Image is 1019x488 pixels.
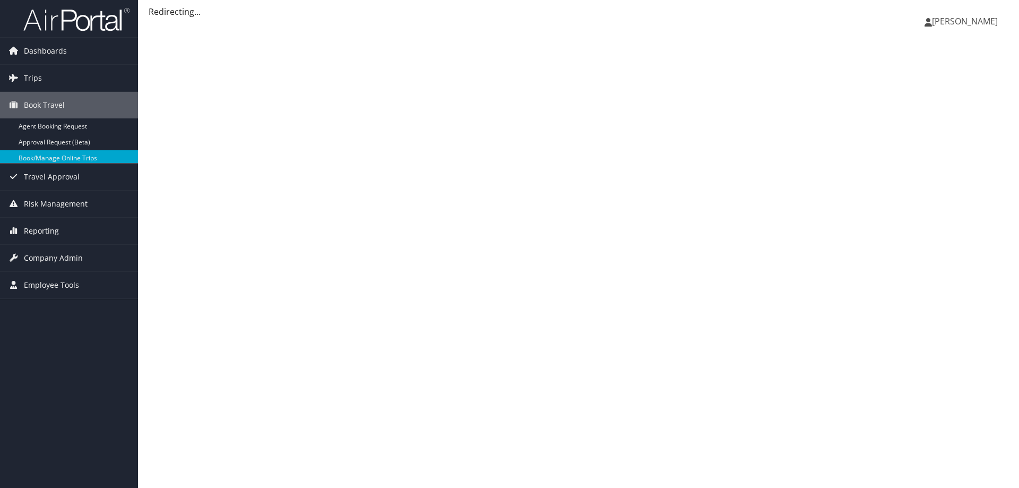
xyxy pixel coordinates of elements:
[24,38,67,64] span: Dashboards
[149,5,1008,18] div: Redirecting...
[24,272,79,298] span: Employee Tools
[24,245,83,271] span: Company Admin
[24,164,80,190] span: Travel Approval
[925,5,1008,37] a: [PERSON_NAME]
[24,191,88,217] span: Risk Management
[932,15,998,27] span: [PERSON_NAME]
[24,65,42,91] span: Trips
[24,218,59,244] span: Reporting
[23,7,129,32] img: airportal-logo.png
[24,92,65,118] span: Book Travel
